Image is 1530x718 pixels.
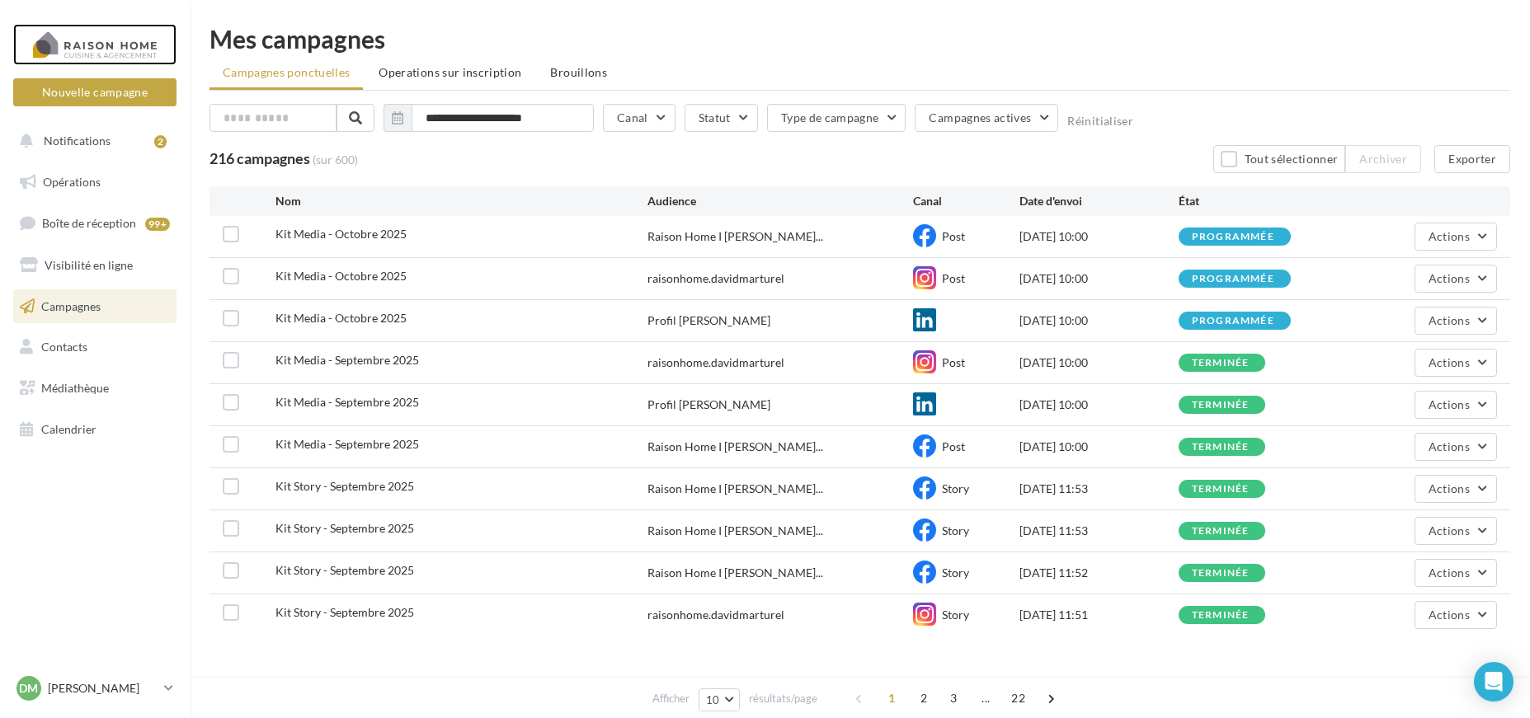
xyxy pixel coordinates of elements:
[10,124,173,158] button: Notifications 2
[275,227,407,241] span: Kit Media - Octobre 2025
[942,271,965,285] span: Post
[911,685,937,711] span: 2
[275,563,414,577] span: Kit Story - Septembre 2025
[1429,397,1470,411] span: Actions
[749,691,817,706] span: résultats/page
[1192,274,1274,284] div: programmée
[1192,232,1274,242] div: programmée
[43,175,101,189] span: Opérations
[1192,400,1250,411] div: terminée
[1179,193,1338,209] div: État
[1019,565,1179,581] div: [DATE] 11:52
[1019,439,1179,455] div: [DATE] 10:00
[652,691,690,706] span: Afficher
[275,521,414,535] span: Kit Story - Septembre 2025
[41,340,87,354] span: Contacts
[145,218,170,231] div: 99+
[20,680,39,697] span: DM
[913,193,1019,209] div: Canal
[1192,484,1250,495] div: terminée
[1019,397,1179,413] div: [DATE] 10:00
[1429,313,1470,327] span: Actions
[1019,193,1179,209] div: Date d'envoi
[1429,355,1470,369] span: Actions
[767,104,906,132] button: Type de campagne
[1415,265,1497,293] button: Actions
[1474,662,1514,702] div: Open Intercom Messenger
[275,479,414,493] span: Kit Story - Septembre 2025
[706,693,720,706] span: 10
[275,395,419,409] span: Kit Media - Septembre 2025
[275,437,419,451] span: Kit Media - Septembre 2025
[1415,517,1497,545] button: Actions
[1429,481,1470,495] span: Actions
[647,193,913,209] div: Audience
[1429,608,1470,622] span: Actions
[275,269,407,283] span: Kit Media - Octobre 2025
[1019,270,1179,287] div: [DATE] 10:00
[1429,523,1470,537] span: Actions
[929,110,1031,124] span: Campagnes actives
[942,523,969,537] span: Story
[1192,568,1250,579] div: terminée
[685,104,758,132] button: Statut
[154,135,167,148] div: 2
[10,165,180,199] a: Opérations
[209,26,1510,51] div: Mes campagnes
[41,381,109,395] span: Médiathèque
[275,353,419,367] span: Kit Media - Septembre 2025
[275,193,647,209] div: Nom
[1019,607,1179,623] div: [DATE] 11:51
[10,289,180,324] a: Campagnes
[699,688,741,711] button: 10
[1019,312,1179,329] div: [DATE] 10:00
[878,685,905,711] span: 1
[915,104,1058,132] button: Campagnes actives
[1019,481,1179,497] div: [DATE] 11:53
[942,355,965,369] span: Post
[10,330,180,364] a: Contacts
[41,298,101,312] span: Campagnes
[647,228,823,245] span: Raison Home I [PERSON_NAME]...
[647,523,823,539] span: Raison Home I [PERSON_NAME]...
[10,205,180,241] a: Boîte de réception99+
[942,565,969,580] span: Story
[1019,228,1179,245] div: [DATE] 10:00
[1192,316,1274,326] div: programmée
[647,354,784,371] div: raisonhome.davidmarturel
[1429,439,1470,453] span: Actions
[1415,391,1497,419] button: Actions
[209,149,310,167] span: 216 campagnes
[1415,475,1497,503] button: Actions
[942,229,965,243] span: Post
[647,481,823,497] span: Raison Home I [PERSON_NAME]...
[1019,354,1179,371] div: [DATE] 10:00
[550,65,607,79] span: Brouillons
[942,481,969,495] span: Story
[1415,223,1497,251] button: Actions
[13,78,177,106] button: Nouvelle campagne
[13,673,177,704] a: DM [PERSON_NAME]
[940,685,967,711] span: 3
[647,565,823,581] span: Raison Home I [PERSON_NAME]...
[1213,145,1345,173] button: Tout sélectionner
[603,104,676,132] button: Canal
[1429,229,1470,243] span: Actions
[1429,565,1470,580] span: Actions
[1415,433,1497,461] button: Actions
[647,607,784,623] div: raisonhome.davidmarturel
[942,439,965,453] span: Post
[647,439,823,455] span: Raison Home I [PERSON_NAME]...
[10,371,180,406] a: Médiathèque
[1429,271,1470,285] span: Actions
[1067,115,1133,128] button: Réinitialiser
[44,134,111,148] span: Notifications
[275,605,414,619] span: Kit Story - Septembre 2025
[942,608,969,622] span: Story
[1019,523,1179,539] div: [DATE] 11:53
[1415,349,1497,377] button: Actions
[1192,610,1250,621] div: terminée
[10,248,180,283] a: Visibilité en ligne
[1415,307,1497,335] button: Actions
[48,680,158,697] p: [PERSON_NAME]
